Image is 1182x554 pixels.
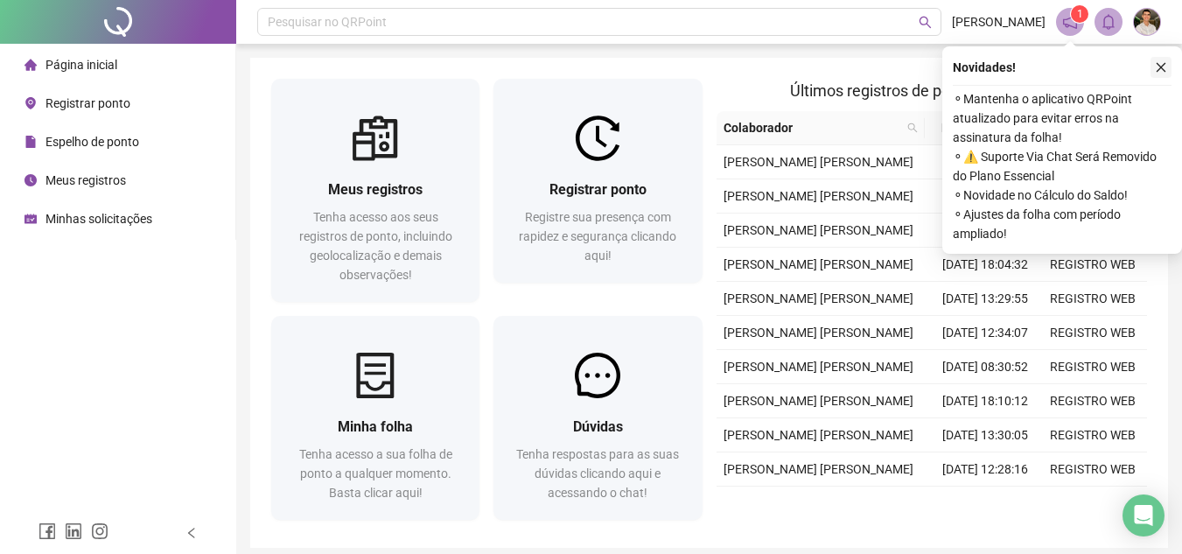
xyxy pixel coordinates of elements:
[919,16,932,29] span: search
[1155,61,1167,74] span: close
[1062,14,1078,30] span: notification
[271,79,479,302] a: Meus registrosTenha acesso aos seus registros de ponto, incluindo geolocalização e demais observa...
[907,123,918,133] span: search
[1039,316,1147,350] td: REGISTRO WEB
[724,257,913,271] span: [PERSON_NAME] [PERSON_NAME]
[65,522,82,540] span: linkedin
[493,79,702,283] a: Registrar pontoRegistre sua presença com rapidez e segurança clicando aqui!
[932,179,1039,214] td: [DATE] 12:34:24
[904,115,921,141] span: search
[953,58,1016,77] span: Novidades !
[45,58,117,72] span: Página inicial
[1039,487,1147,521] td: REGISTRO WEB
[91,522,108,540] span: instagram
[932,316,1039,350] td: [DATE] 12:34:07
[299,210,452,282] span: Tenha acesso aos seus registros de ponto, incluindo geolocalização e demais observações!
[338,418,413,435] span: Minha folha
[724,118,901,137] span: Colaborador
[724,291,913,305] span: [PERSON_NAME] [PERSON_NAME]
[1077,8,1083,20] span: 1
[1134,9,1160,35] img: 83949
[271,316,479,520] a: Minha folhaTenha acesso a sua folha de ponto a qualquer momento. Basta clicar aqui!
[1039,418,1147,452] td: REGISTRO WEB
[932,282,1039,316] td: [DATE] 13:29:55
[549,181,647,198] span: Registrar ponto
[24,174,37,186] span: clock-circle
[724,223,913,237] span: [PERSON_NAME] [PERSON_NAME]
[45,212,152,226] span: Minhas solicitações
[952,12,1046,32] span: [PERSON_NAME]
[1039,452,1147,487] td: REGISTRO WEB
[1039,384,1147,418] td: REGISTRO WEB
[724,428,913,442] span: [PERSON_NAME] [PERSON_NAME]
[953,186,1172,205] span: ⚬ Novidade no Cálculo do Saldo!
[38,522,56,540] span: facebook
[925,111,1029,145] th: Data/Hora
[1039,350,1147,384] td: REGISTRO WEB
[932,214,1039,248] td: [DATE] 08:31:37
[932,350,1039,384] td: [DATE] 08:30:52
[932,487,1039,521] td: [DATE] 08:24:01
[953,147,1172,186] span: ⚬ ⚠️ Suporte Via Chat Será Removido do Plano Essencial
[493,316,702,520] a: DúvidasTenha respostas para as suas dúvidas clicando aqui e acessando o chat!
[328,181,423,198] span: Meus registros
[724,326,913,340] span: [PERSON_NAME] [PERSON_NAME]
[45,173,126,187] span: Meus registros
[24,59,37,71] span: home
[45,96,130,110] span: Registrar ponto
[24,213,37,225] span: schedule
[1039,248,1147,282] td: REGISTRO WEB
[953,205,1172,243] span: ⚬ Ajustes da folha com período ampliado!
[519,210,676,263] span: Registre sua presença com rapidez e segurança clicando aqui!
[790,81,1073,100] span: Últimos registros de ponto sincronizados
[724,394,913,408] span: [PERSON_NAME] [PERSON_NAME]
[45,135,139,149] span: Espelho de ponto
[573,418,623,435] span: Dúvidas
[724,155,913,169] span: [PERSON_NAME] [PERSON_NAME]
[724,189,913,203] span: [PERSON_NAME] [PERSON_NAME]
[299,447,452,500] span: Tenha acesso a sua folha de ponto a qualquer momento. Basta clicar aqui!
[932,384,1039,418] td: [DATE] 18:10:12
[24,136,37,148] span: file
[932,145,1039,179] td: [DATE] 13:33:28
[185,527,198,539] span: left
[932,248,1039,282] td: [DATE] 18:04:32
[724,360,913,374] span: [PERSON_NAME] [PERSON_NAME]
[932,118,1008,137] span: Data/Hora
[516,447,679,500] span: Tenha respostas para as suas dúvidas clicando aqui e acessando o chat!
[24,97,37,109] span: environment
[953,89,1172,147] span: ⚬ Mantenha o aplicativo QRPoint atualizado para evitar erros na assinatura da folha!
[724,462,913,476] span: [PERSON_NAME] [PERSON_NAME]
[1071,5,1088,23] sup: 1
[932,452,1039,487] td: [DATE] 12:28:16
[1039,282,1147,316] td: REGISTRO WEB
[932,418,1039,452] td: [DATE] 13:30:05
[1101,14,1116,30] span: bell
[1123,494,1165,536] div: Open Intercom Messenger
